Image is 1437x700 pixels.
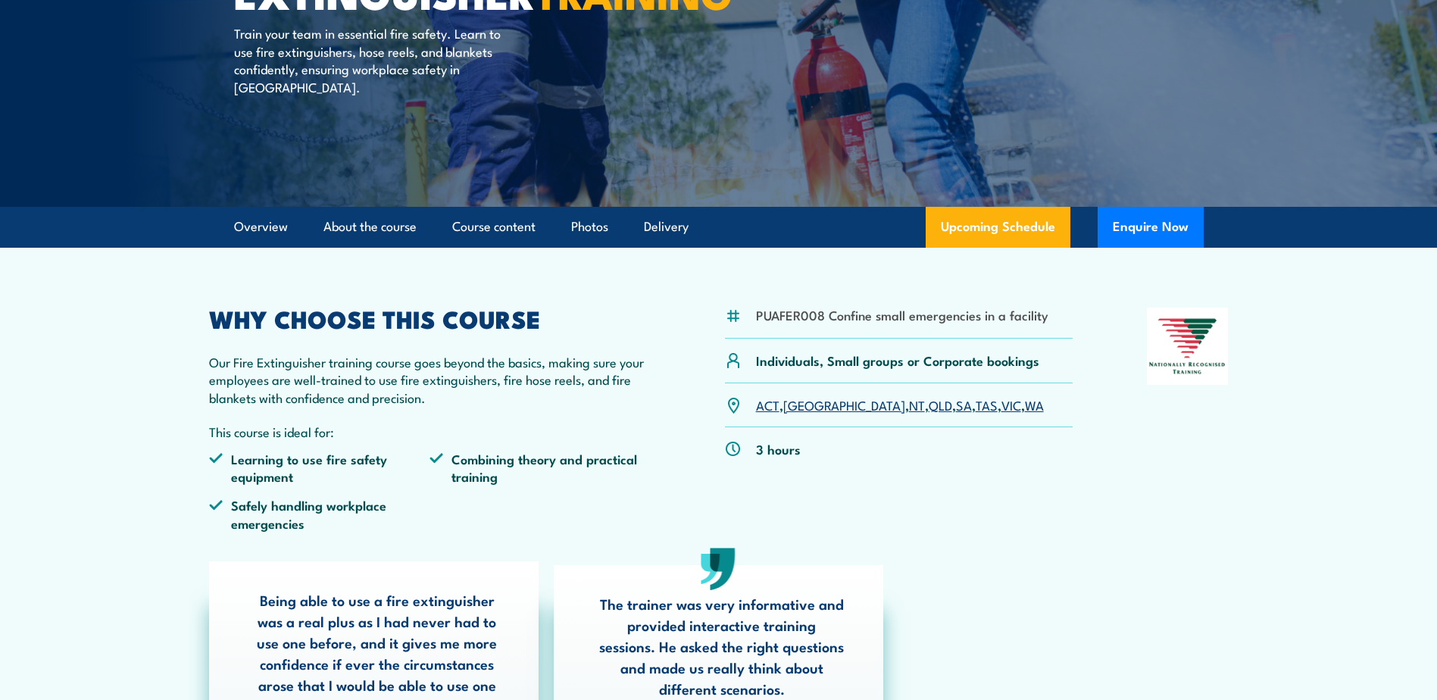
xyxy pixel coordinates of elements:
[430,450,651,486] li: Combining theory and practical training
[756,352,1039,369] p: Individuals, Small groups or Corporate bookings
[234,24,511,95] p: Train your team in essential fire safety. Learn to use fire extinguishers, hose reels, and blanke...
[209,450,430,486] li: Learning to use fire safety equipment
[1001,395,1021,414] a: VIC
[571,207,608,247] a: Photos
[956,395,972,414] a: SA
[1147,308,1229,385] img: Nationally Recognised Training logo.
[644,207,689,247] a: Delivery
[783,395,905,414] a: [GEOGRAPHIC_DATA]
[209,353,651,406] p: Our Fire Extinguisher training course goes beyond the basics, making sure your employees are well...
[209,308,651,329] h2: WHY CHOOSE THIS COURSE
[323,207,417,247] a: About the course
[1025,395,1044,414] a: WA
[452,207,536,247] a: Course content
[909,395,925,414] a: NT
[1098,207,1204,248] button: Enquire Now
[756,306,1048,323] li: PUAFER008 Confine small emergencies in a facility
[209,496,430,532] li: Safely handling workplace emergencies
[756,396,1044,414] p: , , , , , , ,
[209,423,651,440] p: This course is ideal for:
[756,440,801,458] p: 3 hours
[234,207,288,247] a: Overview
[598,593,845,699] p: The trainer was very informative and provided interactive training sessions. He asked the right q...
[756,395,779,414] a: ACT
[929,395,952,414] a: QLD
[976,395,998,414] a: TAS
[926,207,1070,248] a: Upcoming Schedule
